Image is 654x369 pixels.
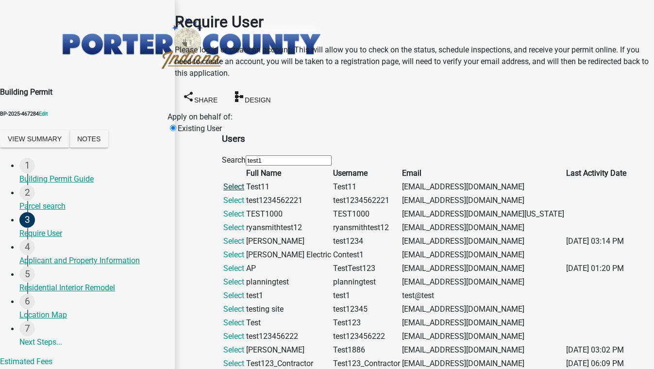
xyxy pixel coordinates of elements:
td: [DATE] 03:02 PM [566,344,627,356]
div: 1 [19,158,35,173]
td: TEST1000 [333,208,401,220]
a: Select [223,236,244,246]
td: TEST1000 [246,208,332,220]
label: Search [222,155,246,165]
td: [EMAIL_ADDRESS][DOMAIN_NAME] [402,330,565,343]
wm-modal-confirm: Notes [69,135,108,144]
td: testing site [246,303,332,316]
a: Select [223,318,244,327]
td: [EMAIL_ADDRESS][DOMAIN_NAME] [402,235,565,248]
div: Building Permit Guide [19,173,167,185]
div: Residential Interior Remodel [19,282,167,294]
div: Location Map [19,309,167,321]
th: Full Name [246,167,332,180]
th: Email [402,167,565,180]
td: [DATE] 03:14 PM [566,235,627,248]
td: [EMAIL_ADDRESS][DOMAIN_NAME] [402,344,565,356]
button: shareShare [175,87,225,109]
td: test12345 [333,303,401,316]
td: test123456222 [333,330,401,343]
div: 7 [19,321,35,336]
div: Apply on behalf of: [168,111,233,123]
td: [EMAIL_ADDRESS][DOMAIN_NAME] [402,317,565,329]
td: [PERSON_NAME] Electric [246,249,332,261]
a: Select [223,182,244,191]
div: 6 [19,294,35,309]
td: planningtest [333,276,401,288]
div: 4 [19,239,35,255]
a: Next Steps... [19,321,175,353]
a: Select [223,250,244,259]
th: Username [333,167,401,180]
a: Select [223,196,244,205]
div: 5 [19,267,35,282]
h1: Require User [175,10,654,34]
td: Test1886 [333,344,401,356]
td: test@test [402,289,565,302]
td: TestTest123 [333,262,401,275]
td: ryansmithtest12 [246,221,332,234]
td: test1234 [333,235,401,248]
i: share [183,90,194,102]
td: Test11 [333,181,401,193]
td: [EMAIL_ADDRESS][DOMAIN_NAME] [402,221,565,234]
td: [EMAIL_ADDRESS][DOMAIN_NAME] [402,194,565,207]
div: Parcel search [19,201,167,212]
td: ryansmithtest12 [333,221,401,234]
td: Contest1 [333,249,401,261]
p: Please log-in or create an account. This will allow you to check on the status, schedule inspecti... [175,44,654,79]
h3: Users [222,132,628,146]
td: [EMAIL_ADDRESS][DOMAIN_NAME] [402,262,565,275]
a: Select [223,332,244,341]
th: Last Activity Date [566,167,627,180]
td: planningtest [246,276,332,288]
a: Select [223,264,244,273]
a: Select [223,209,244,218]
wm-modal-confirm: Edit Application Number [39,111,48,117]
td: test1 [333,289,401,302]
div: 3 [19,212,35,228]
td: test1234562221 [246,194,332,207]
td: [EMAIL_ADDRESS][DOMAIN_NAME] [402,276,565,288]
span: Design [245,96,271,103]
td: [EMAIL_ADDRESS][DOMAIN_NAME] [402,181,565,193]
td: [EMAIL_ADDRESS][DOMAIN_NAME][US_STATE] [402,208,565,220]
td: [EMAIL_ADDRESS][DOMAIN_NAME] [402,303,565,316]
td: Test11 [246,181,332,193]
a: Select [223,304,244,314]
td: test1 [246,289,332,302]
td: Test [246,317,332,329]
div: 2 [19,185,35,201]
a: Select [223,277,244,286]
td: [PERSON_NAME] [246,344,332,356]
td: AP [246,262,332,275]
td: test123456222 [246,330,332,343]
i: schema [233,90,245,102]
a: Select [223,291,244,300]
a: Select [223,223,244,232]
td: [PERSON_NAME] [246,235,332,248]
td: [DATE] 01:20 PM [566,262,627,275]
button: Notes [69,130,108,148]
button: schemaDesign [225,87,279,109]
div: Applicant and Property Information [19,255,167,267]
span: Share [194,96,218,103]
div: Require User [19,228,167,239]
td: [EMAIL_ADDRESS][DOMAIN_NAME] [402,249,565,261]
a: Edit [39,111,48,117]
a: Select [223,359,244,368]
a: Select [223,345,244,354]
td: test1234562221 [333,194,401,207]
td: Test123 [333,317,401,329]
